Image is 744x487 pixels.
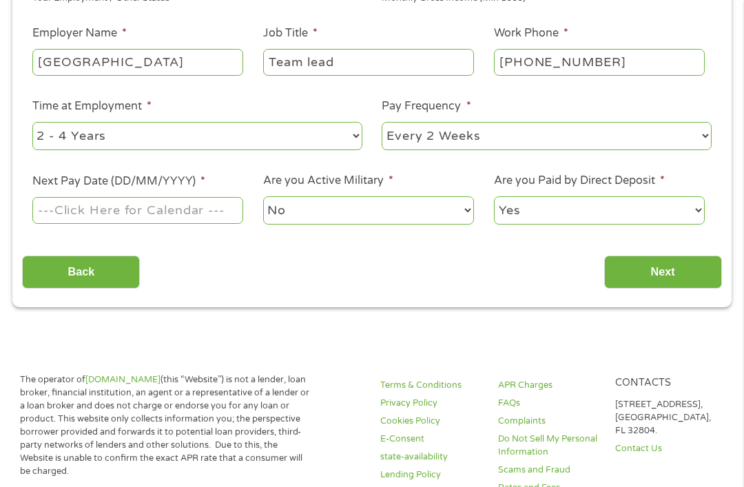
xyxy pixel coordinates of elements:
[85,374,161,385] a: [DOMAIN_NAME]
[263,174,393,188] label: Are you Active Military
[615,398,716,437] p: [STREET_ADDRESS], [GEOGRAPHIC_DATA], FL 32804.
[498,464,599,477] a: Scams and Fraud
[380,433,481,446] a: E-Consent
[32,26,127,41] label: Employer Name
[32,99,152,114] label: Time at Employment
[494,49,705,75] input: (231) 754-4010
[380,379,481,392] a: Terms & Conditions
[498,415,599,428] a: Complaints
[32,197,243,223] input: ---Click Here for Calendar ---
[263,49,474,75] input: Cashier
[498,433,599,459] a: Do Not Sell My Personal Information
[494,26,568,41] label: Work Phone
[380,468,481,481] a: Lending Policy
[22,256,140,289] input: Back
[32,49,243,75] input: Walmart
[615,442,716,455] a: Contact Us
[498,397,599,410] a: FAQs
[615,377,716,390] h4: Contacts
[494,174,665,188] label: Are you Paid by Direct Deposit
[263,26,318,41] label: Job Title
[32,174,205,189] label: Next Pay Date (DD/MM/YYYY)
[380,450,481,464] a: state-availability
[604,256,722,289] input: Next
[382,99,471,114] label: Pay Frequency
[380,415,481,428] a: Cookies Policy
[20,373,310,477] p: The operator of (this “Website”) is not a lender, loan broker, financial institution, an agent or...
[498,379,599,392] a: APR Charges
[380,397,481,410] a: Privacy Policy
